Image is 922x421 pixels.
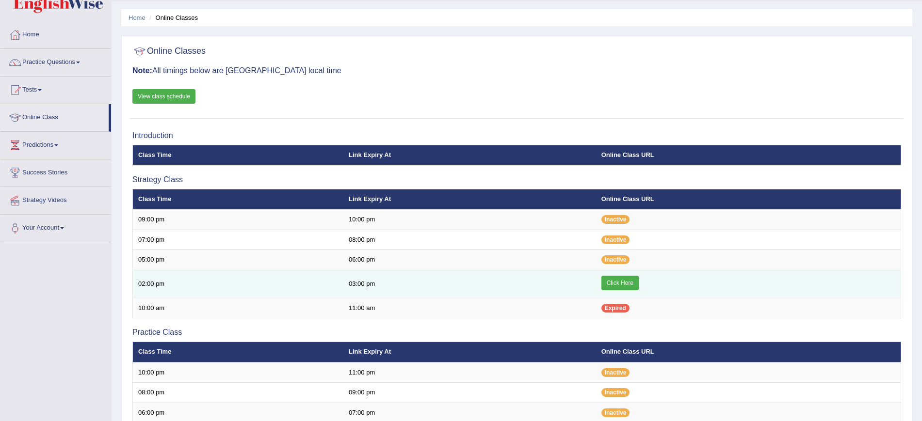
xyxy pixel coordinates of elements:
th: Link Expiry At [343,189,596,209]
a: Click Here [601,276,639,290]
h3: Introduction [132,131,901,140]
td: 09:00 pm [133,209,344,230]
a: Predictions [0,132,111,156]
a: Practice Questions [0,49,111,73]
th: Link Expiry At [343,145,596,165]
td: 10:00 pm [343,209,596,230]
th: Class Time [133,342,344,362]
a: Home [129,14,146,21]
a: View class schedule [132,89,195,104]
td: 02:00 pm [133,270,344,298]
th: Class Time [133,145,344,165]
a: Your Account [0,215,111,239]
th: Online Class URL [596,145,901,165]
span: Inactive [601,388,630,397]
span: Expired [601,304,630,312]
h2: Online Classes [132,44,206,59]
a: Home [0,21,111,46]
td: 10:00 am [133,298,344,318]
td: 07:00 pm [133,230,344,250]
a: Tests [0,77,111,101]
td: 03:00 pm [343,270,596,298]
h3: All timings below are [GEOGRAPHIC_DATA] local time [132,66,901,75]
span: Inactive [601,368,630,377]
td: 05:00 pm [133,250,344,270]
th: Link Expiry At [343,342,596,362]
a: Strategy Videos [0,187,111,211]
td: 08:00 pm [133,383,344,403]
span: Inactive [601,255,630,264]
th: Online Class URL [596,189,901,209]
td: 11:00 am [343,298,596,318]
a: Online Class [0,104,109,128]
h3: Practice Class [132,328,901,337]
td: 08:00 pm [343,230,596,250]
b: Note: [132,66,152,75]
span: Inactive [601,408,630,417]
h3: Strategy Class [132,175,901,184]
td: 06:00 pm [343,250,596,270]
td: 10:00 pm [133,362,344,383]
th: Class Time [133,189,344,209]
span: Inactive [601,215,630,224]
a: Success Stories [0,159,111,184]
li: Online Classes [147,13,198,22]
td: 09:00 pm [343,383,596,403]
th: Online Class URL [596,342,901,362]
span: Inactive [601,235,630,244]
td: 11:00 pm [343,362,596,383]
